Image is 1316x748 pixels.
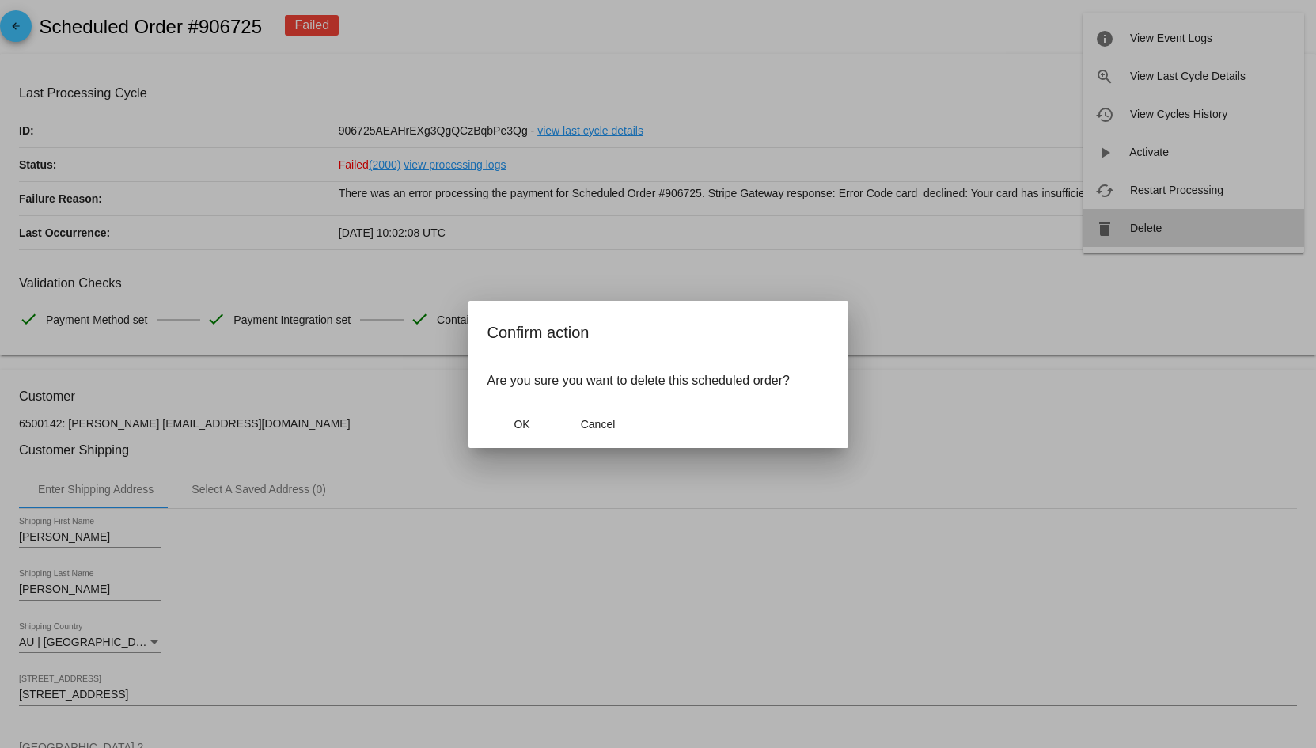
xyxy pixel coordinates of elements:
[581,418,616,431] span: Cancel
[563,410,633,439] button: Close dialog
[487,374,829,388] p: Are you sure you want to delete this scheduled order?
[514,418,529,431] span: OK
[487,410,557,439] button: Close dialog
[487,320,829,345] h2: Confirm action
